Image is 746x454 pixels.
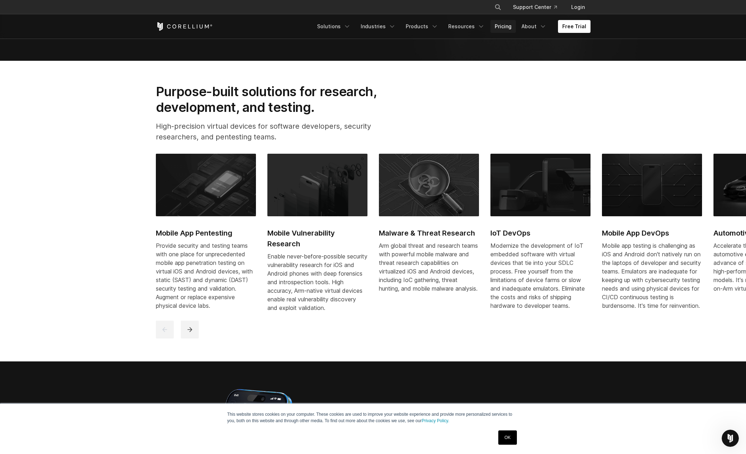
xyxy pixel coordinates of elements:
a: Products [401,20,443,33]
div: Navigation Menu [313,20,591,33]
button: next [181,321,199,339]
img: Mobile App Pentesting [156,154,256,216]
button: Search [491,1,504,14]
a: Corellium Home [156,22,213,31]
img: Mobile App DevOps [602,154,702,216]
h2: Purpose-built solutions for research, development, and testing. [156,84,400,115]
div: Enable never-before-possible security vulnerability research for iOS and Android phones with deep... [267,252,367,312]
a: IoT DevOps IoT DevOps Modernize the development of IoT embedded software with virtual devices tha... [490,154,591,318]
h2: IoT DevOps [490,228,591,238]
img: Malware & Threat Research [379,154,479,216]
h2: Malware & Threat Research [379,228,479,238]
img: IoT DevOps [490,154,591,216]
div: Provide security and testing teams with one place for unprecedented mobile app penetration testin... [156,241,256,310]
div: Arm global threat and research teams with powerful mobile malware and threat research capabilitie... [379,241,479,293]
button: previous [156,321,174,339]
a: Mobile Vulnerability Research Mobile Vulnerability Research Enable never-before-possible security... [267,154,367,320]
a: OK [498,430,517,445]
h2: Mobile App DevOps [602,228,702,238]
a: Solutions [313,20,355,33]
p: High-precision virtual devices for software developers, security researchers, and pentesting teams. [156,121,400,142]
h2: Mobile Vulnerability Research [267,228,367,249]
a: About [517,20,551,33]
div: Mobile app testing is challenging as iOS and Android don't natively run on the laptops of develop... [602,241,702,310]
a: Free Trial [558,20,591,33]
div: Navigation Menu [486,1,591,14]
h2: Mobile App Pentesting [156,228,256,238]
a: Industries [356,20,400,33]
img: Mobile Vulnerability Research [267,154,367,216]
iframe: Intercom live chat [722,430,739,447]
a: Login [565,1,591,14]
a: Malware & Threat Research Malware & Threat Research Arm global threat and research teams with pow... [379,154,479,301]
a: Resources [444,20,489,33]
div: Modernize the development of IoT embedded software with virtual devices that tie into your SDLC p... [490,241,591,310]
a: Pricing [490,20,516,33]
p: This website stores cookies on your computer. These cookies are used to improve your website expe... [227,411,519,424]
a: Privacy Policy. [422,418,449,423]
a: Mobile App Pentesting Mobile App Pentesting Provide security and testing teams with one place for... [156,154,256,318]
a: Support Center [507,1,563,14]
